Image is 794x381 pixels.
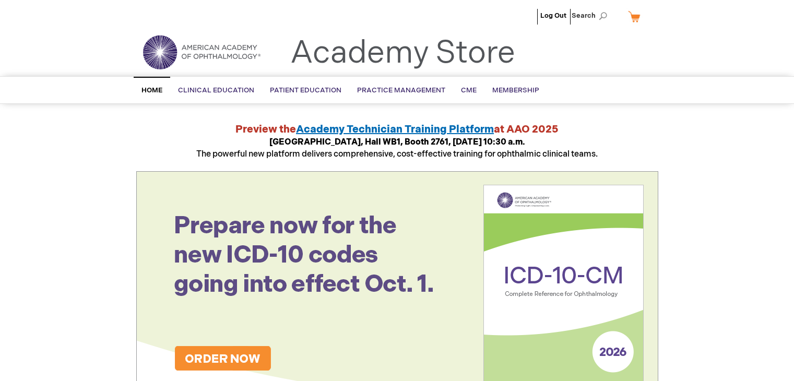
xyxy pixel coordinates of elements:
[178,86,254,94] span: Clinical Education
[235,123,559,136] strong: Preview the at AAO 2025
[141,86,162,94] span: Home
[540,11,566,20] a: Log Out
[492,86,539,94] span: Membership
[357,86,445,94] span: Practice Management
[296,123,494,136] a: Academy Technician Training Platform
[572,5,611,26] span: Search
[196,137,598,159] span: The powerful new platform delivers comprehensive, cost-effective training for ophthalmic clinical...
[269,137,525,147] strong: [GEOGRAPHIC_DATA], Hall WB1, Booth 2761, [DATE] 10:30 a.m.
[270,86,341,94] span: Patient Education
[461,86,477,94] span: CME
[290,34,515,72] a: Academy Store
